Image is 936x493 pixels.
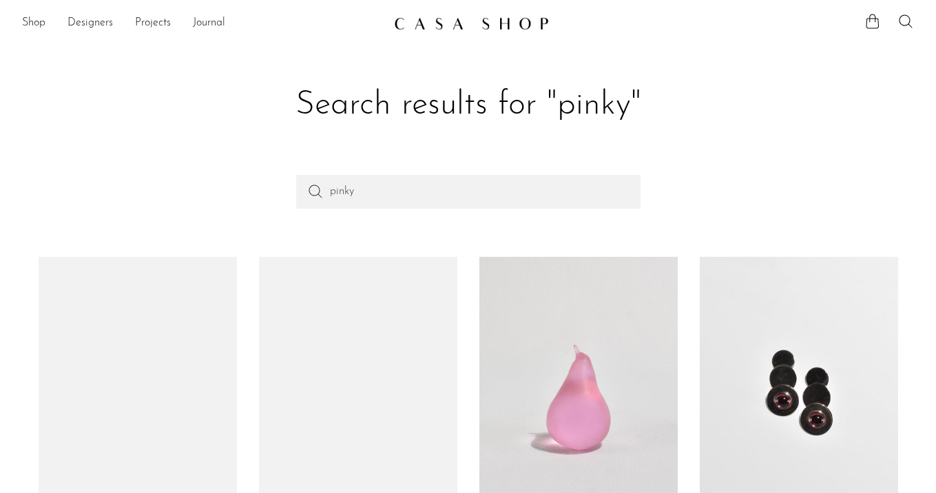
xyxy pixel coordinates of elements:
[193,14,225,32] a: Journal
[22,14,45,32] a: Shop
[22,12,383,35] nav: Desktop navigation
[22,12,383,35] ul: NEW HEADER MENU
[50,84,887,127] h1: Search results for "pinky"
[67,14,113,32] a: Designers
[135,14,171,32] a: Projects
[296,175,641,208] input: Perform a search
